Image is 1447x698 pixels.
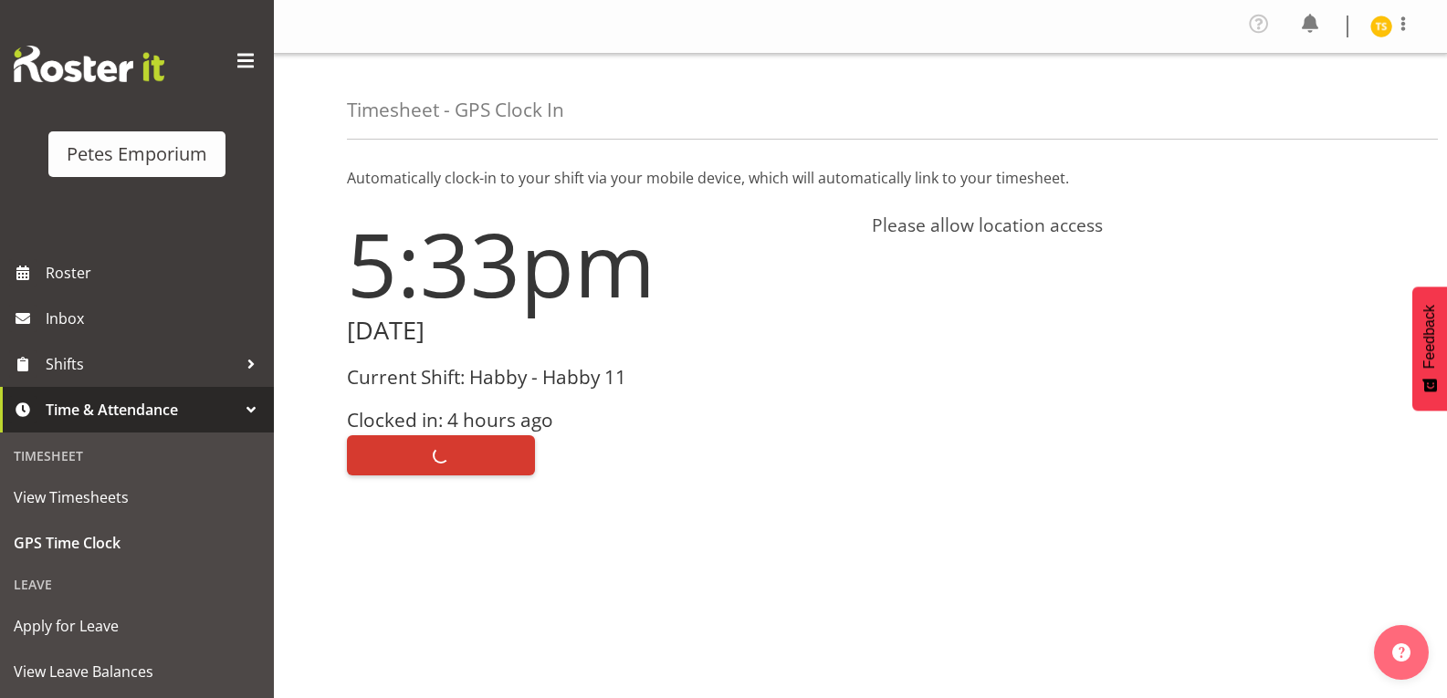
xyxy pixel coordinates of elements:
h3: Current Shift: Habby - Habby 11 [347,367,850,388]
h4: Please allow location access [872,214,1375,236]
h2: [DATE] [347,317,850,345]
h1: 5:33pm [347,214,850,313]
a: View Timesheets [5,474,269,520]
h3: Clocked in: 4 hours ago [347,410,850,431]
span: Feedback [1421,305,1438,369]
span: Shifts [46,350,237,378]
div: Leave [5,566,269,603]
a: View Leave Balances [5,649,269,694]
img: tamara-straker11292.jpg [1370,16,1392,37]
h4: Timesheet - GPS Clock In [347,99,564,120]
div: Timesheet [5,437,269,474]
span: GPS Time Clock [14,529,260,557]
span: Roster [46,259,265,286]
span: View Leave Balances [14,658,260,685]
a: GPS Time Clock [5,520,269,566]
span: View Timesheets [14,484,260,511]
span: Time & Attendance [46,396,237,423]
p: Automatically clock-in to your shift via your mobile device, which will automatically link to you... [347,167,1374,189]
div: Petes Emporium [67,141,207,168]
span: Apply for Leave [14,612,260,640]
img: Rosterit website logo [14,46,164,82]
a: Apply for Leave [5,603,269,649]
span: Inbox [46,305,265,332]
button: Feedback - Show survey [1412,286,1447,411]
img: help-xxl-2.png [1392,643,1410,662]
